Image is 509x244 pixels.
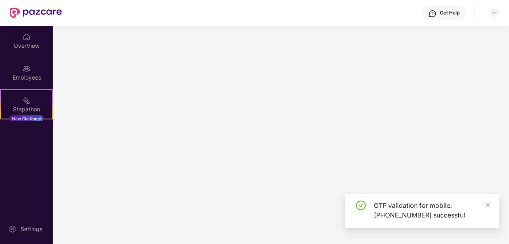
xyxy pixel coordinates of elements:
[23,96,31,105] img: svg+xml;base64,PHN2ZyB4bWxucz0iaHR0cDovL3d3dy53My5vcmcvMjAwMC9zdmciIHdpZHRoPSIyMSIgaGVpZ2h0PSIyMC...
[485,202,490,208] span: close
[1,105,52,113] div: Stepathon
[18,225,45,233] div: Settings
[23,65,31,73] img: svg+xml;base64,PHN2ZyBpZD0iRW1wbG95ZWVzIiB4bWxucz0iaHR0cDovL3d3dy53My5vcmcvMjAwMC9zdmciIHdpZHRoPS...
[8,225,16,233] img: svg+xml;base64,PHN2ZyBpZD0iU2V0dGluZy0yMHgyMCIgeG1sbnM9Imh0dHA6Ly93d3cudzMub3JnLzIwMDAvc3ZnIiB3aW...
[23,33,31,41] img: svg+xml;base64,PHN2ZyBpZD0iSG9tZSIgeG1sbnM9Imh0dHA6Ly93d3cudzMub3JnLzIwMDAvc3ZnIiB3aWR0aD0iMjAiIG...
[491,10,498,16] img: svg+xml;base64,PHN2ZyBpZD0iRHJvcGRvd24tMzJ4MzIiIHhtbG5zPSJodHRwOi8vd3d3LnczLm9yZy8yMDAwL3N2ZyIgd2...
[429,10,437,18] img: svg+xml;base64,PHN2ZyBpZD0iSGVscC0zMngzMiIgeG1sbnM9Imh0dHA6Ly93d3cudzMub3JnLzIwMDAvc3ZnIiB3aWR0aD...
[374,201,490,220] div: OTP validation for mobile: [PHONE_NUMBER] successful
[440,10,460,16] div: Get Help
[10,8,62,18] img: New Pazcare Logo
[10,115,43,122] div: New Challenge
[356,201,366,210] span: check-circle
